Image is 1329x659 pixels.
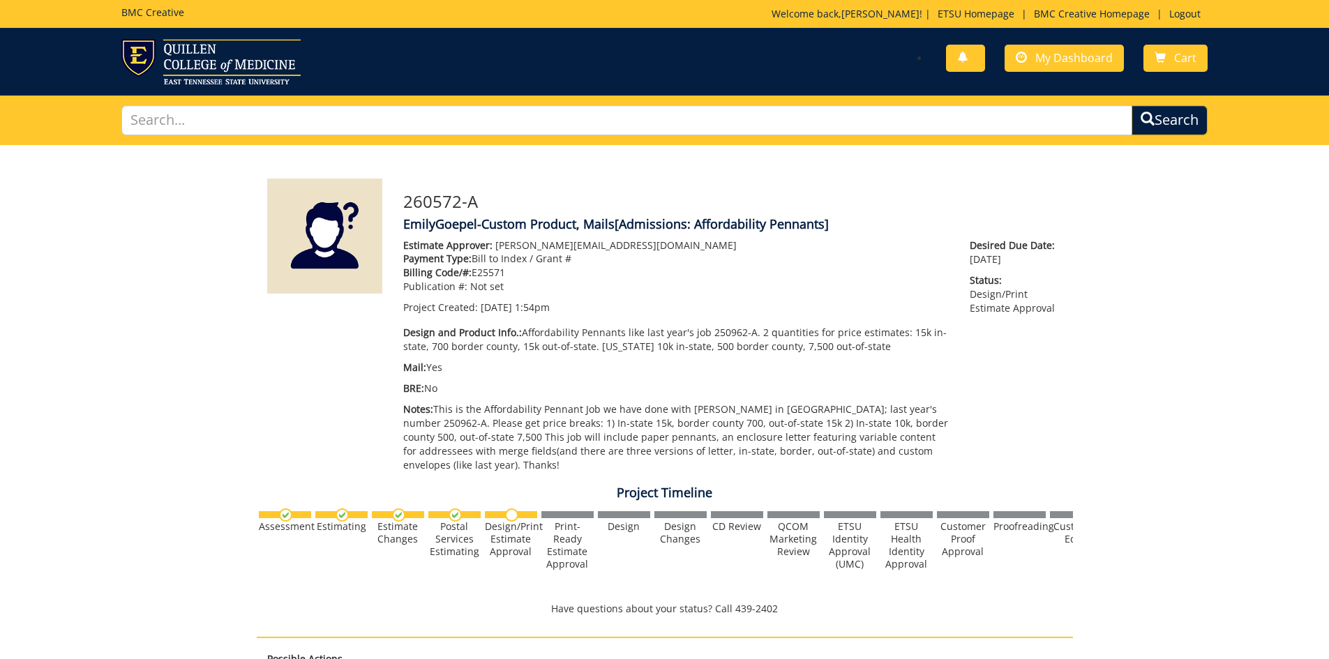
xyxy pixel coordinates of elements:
[403,301,478,314] span: Project Created:
[336,508,349,522] img: checkmark
[615,215,829,232] span: [Admissions: Affordability Pennants]
[1143,45,1208,72] a: Cart
[403,218,1063,232] h4: EmilyGoepel-Custom Product, Mails
[449,508,462,522] img: checkmark
[970,238,1062,266] p: [DATE]
[654,520,707,545] div: Design Changes
[257,602,1073,616] p: Have questions about your status? Call 439-2402
[403,326,949,354] p: Affordability Pennants like last year's job 250962-A. 2 quantities for price estimates: 15k in-st...
[1162,7,1208,20] a: Logout
[970,273,1062,287] span: Status:
[772,7,1208,21] p: Welcome back, ! | | |
[403,326,522,339] span: Design and Product Info.:
[711,520,763,533] div: CD Review
[1035,50,1113,66] span: My Dashboard
[121,105,1133,135] input: Search...
[279,508,292,522] img: checkmark
[1005,45,1124,72] a: My Dashboard
[1132,105,1208,135] button: Search
[1050,520,1102,545] div: Customer Edits
[505,508,518,522] img: no
[970,273,1062,315] p: Design/Print Estimate Approval
[403,238,949,252] p: [PERSON_NAME][EMAIL_ADDRESS][DOMAIN_NAME]
[428,520,481,558] div: Postal Services Estimating
[403,238,493,252] span: Estimate Approver:
[403,402,433,416] span: Notes:
[1027,7,1157,20] a: BMC Creative Homepage
[403,252,472,265] span: Payment Type:
[841,7,919,20] a: [PERSON_NAME]
[485,520,537,558] div: Design/Print Estimate Approval
[403,361,949,374] p: Yes
[481,301,550,314] span: [DATE] 1:54pm
[403,266,949,280] p: E25571
[403,361,426,374] span: Mail:
[121,39,301,84] img: ETSU logo
[880,520,933,570] div: ETSU Health Identity Approval
[372,520,424,545] div: Estimate Changes
[259,520,311,533] div: Assessment
[824,520,876,570] div: ETSU Identity Approval (UMC)
[1174,50,1196,66] span: Cart
[403,402,949,472] p: This is the Affordability Pennant Job we have done with [PERSON_NAME] in [GEOGRAPHIC_DATA]; last ...
[403,252,949,266] p: Bill to Index / Grant #
[315,520,368,533] div: Estimating
[598,520,650,533] div: Design
[403,280,467,293] span: Publication #:
[931,7,1021,20] a: ETSU Homepage
[403,381,424,395] span: BRE:
[970,238,1062,252] span: Desired Due Date:
[767,520,820,558] div: QCOM Marketing Review
[470,280,504,293] span: Not set
[541,520,594,570] div: Print-Ready Estimate Approval
[392,508,405,522] img: checkmark
[267,179,382,294] img: Product featured image
[403,192,1063,211] h3: 260572-A
[257,486,1073,500] h4: Project Timeline
[937,520,989,558] div: Customer Proof Approval
[121,7,184,17] h5: BMC Creative
[993,520,1046,533] div: Proofreading
[403,381,949,395] p: No
[403,266,472,279] span: Billing Code/#:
